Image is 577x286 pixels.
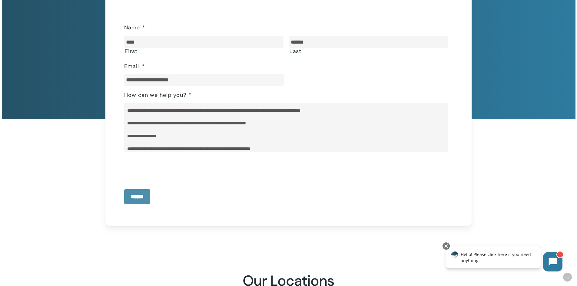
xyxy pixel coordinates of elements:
label: Name [124,24,145,31]
label: First [124,48,284,54]
iframe: Chatbot [440,241,569,278]
label: How can we help you? [124,92,192,99]
label: Last [289,48,448,54]
iframe: reCAPTCHA [124,156,216,179]
label: Email [124,63,144,70]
